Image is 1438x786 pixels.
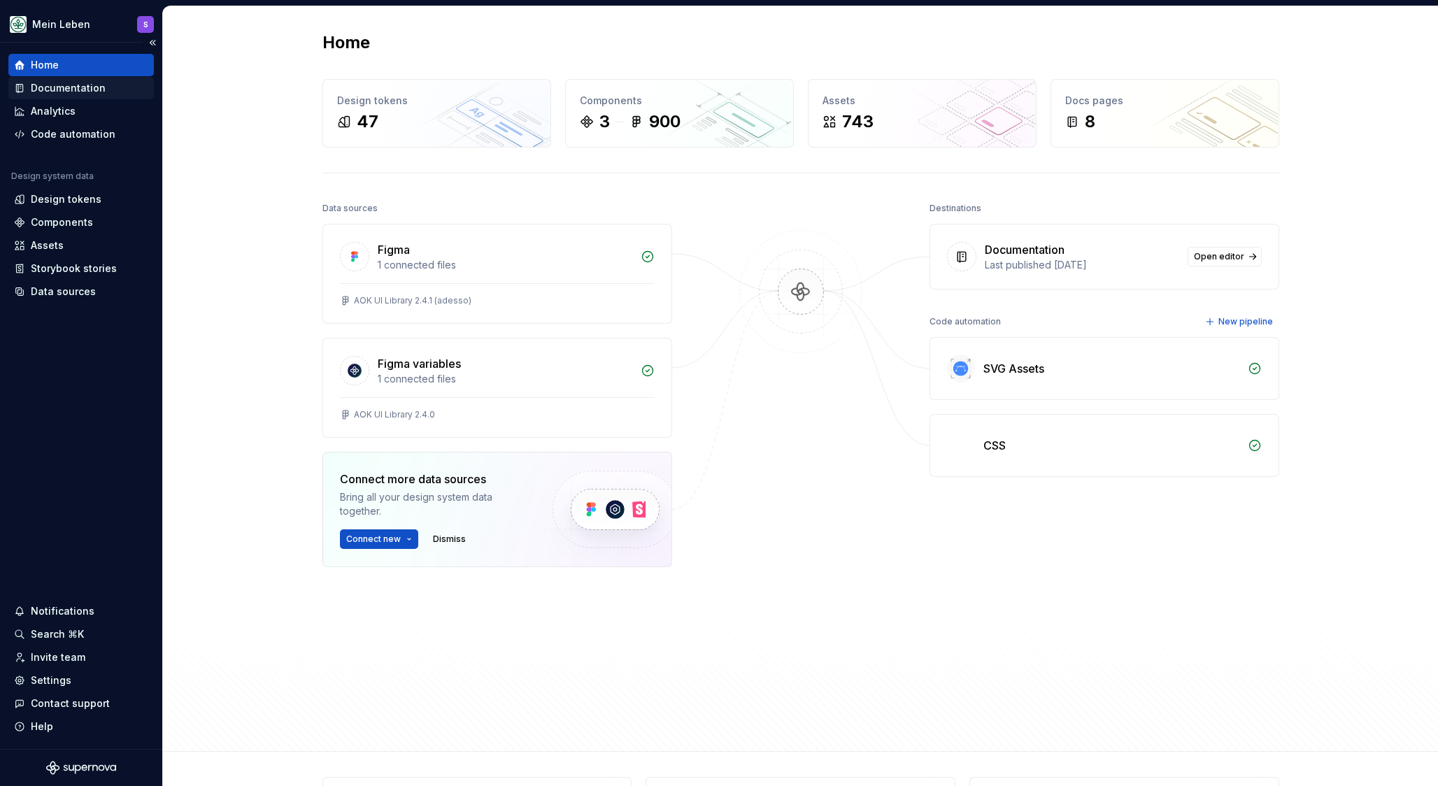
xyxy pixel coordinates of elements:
[31,192,101,206] div: Design tokens
[340,490,529,518] div: Bring all your design system data together.
[31,627,84,641] div: Search ⌘K
[8,715,154,738] button: Help
[340,529,418,549] button: Connect new
[8,692,154,715] button: Contact support
[8,623,154,645] button: Search ⌘K
[983,360,1044,377] div: SVG Assets
[808,79,1037,148] a: Assets743
[357,110,378,133] div: 47
[983,437,1006,454] div: CSS
[322,79,551,148] a: Design tokens47
[1201,312,1279,331] button: New pipeline
[378,355,461,372] div: Figma variables
[31,104,76,118] div: Analytics
[354,409,435,420] div: AOK UI Library 2.4.0
[322,224,672,324] a: Figma1 connected filesAOK UI Library 2.4.1 (adesso)
[11,171,94,182] div: Design system data
[1065,94,1265,108] div: Docs pages
[1051,79,1279,148] a: Docs pages8
[985,241,1065,258] div: Documentation
[1085,110,1095,133] div: 8
[433,534,466,545] span: Dismiss
[649,110,681,133] div: 900
[354,295,471,306] div: AOK UI Library 2.4.1 (adesso)
[1218,316,1273,327] span: New pipeline
[8,234,154,257] a: Assets
[8,188,154,210] a: Design tokens
[46,761,116,775] svg: Supernova Logo
[31,720,53,734] div: Help
[580,94,779,108] div: Components
[31,81,106,95] div: Documentation
[823,94,1022,108] div: Assets
[322,31,370,54] h2: Home
[31,262,117,276] div: Storybook stories
[8,257,154,280] a: Storybook stories
[930,312,1001,331] div: Code automation
[143,19,148,30] div: S
[8,77,154,99] a: Documentation
[31,215,93,229] div: Components
[8,123,154,145] a: Code automation
[31,127,115,141] div: Code automation
[8,600,154,622] button: Notifications
[378,372,632,386] div: 1 connected files
[565,79,794,148] a: Components3900
[985,258,1179,272] div: Last published [DATE]
[322,338,672,438] a: Figma variables1 connected filesAOK UI Library 2.4.0
[599,110,610,133] div: 3
[31,650,85,664] div: Invite team
[8,211,154,234] a: Components
[31,238,64,252] div: Assets
[8,280,154,303] a: Data sources
[340,471,529,487] div: Connect more data sources
[8,646,154,669] a: Invite team
[1194,251,1244,262] span: Open editor
[31,696,110,710] div: Contact support
[31,58,59,72] div: Home
[8,54,154,76] a: Home
[8,100,154,122] a: Analytics
[842,110,874,133] div: 743
[1188,247,1262,266] a: Open editor
[143,33,162,52] button: Collapse sidebar
[378,258,632,272] div: 1 connected files
[378,241,410,258] div: Figma
[427,529,472,549] button: Dismiss
[32,17,90,31] div: Mein Leben
[3,9,159,39] button: Mein LebenS
[31,604,94,618] div: Notifications
[346,534,401,545] span: Connect new
[31,673,71,687] div: Settings
[322,199,378,218] div: Data sources
[8,669,154,692] a: Settings
[337,94,536,108] div: Design tokens
[930,199,981,218] div: Destinations
[31,285,96,299] div: Data sources
[10,16,27,33] img: df5db9ef-aba0-4771-bf51-9763b7497661.png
